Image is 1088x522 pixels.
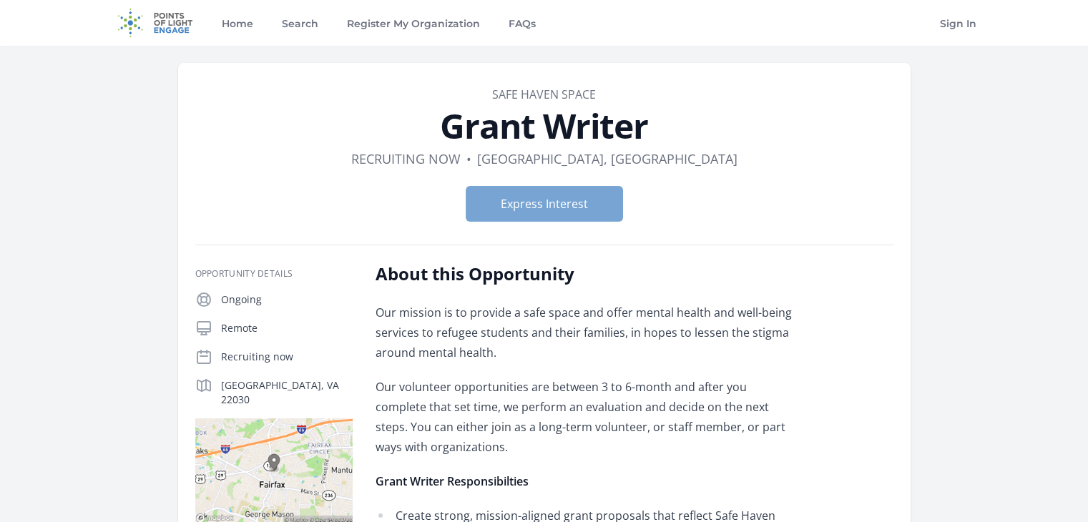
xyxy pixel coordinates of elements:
[466,186,623,222] button: Express Interest
[376,262,794,285] h2: About this Opportunity
[221,350,353,364] p: Recruiting now
[221,378,353,407] p: [GEOGRAPHIC_DATA], VA 22030
[195,109,893,143] h1: Grant Writer
[477,149,737,169] dd: [GEOGRAPHIC_DATA], [GEOGRAPHIC_DATA]
[195,268,353,280] h3: Opportunity Details
[376,377,794,457] p: Our volunteer opportunities are between 3 to 6-month and after you complete that set time, we per...
[466,149,471,169] div: •
[221,292,353,307] p: Ongoing
[376,302,794,363] p: Our mission is to provide a safe space and offer mental health and well-being services to refugee...
[492,87,596,102] a: SAFE HAVEN SPACE
[376,473,529,489] strong: Grant Writer Responsibilties
[221,321,353,335] p: Remote
[351,149,461,169] dd: Recruiting now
